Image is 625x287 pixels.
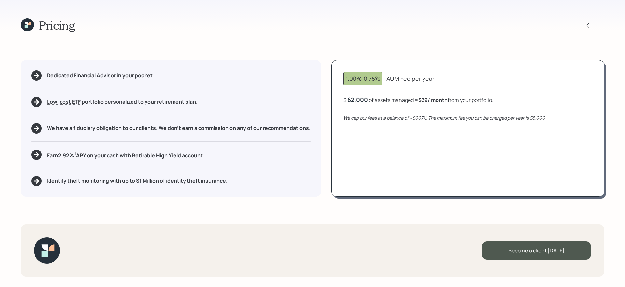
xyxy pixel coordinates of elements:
sup: † [74,151,76,157]
h5: portfolio personalized to your retirement plan. [47,99,198,105]
div: 62,000 [347,96,368,104]
iframe: Customer reviews powered by Trustpilot [68,232,151,280]
div: AUM Fee per year [386,74,434,83]
span: 1.00% [346,75,362,82]
h5: Earn 2.92 % APY on your cash with Retirable High Yield account. [47,151,204,159]
h5: Dedicated Financial Advisor in your pocket. [47,72,154,79]
i: We cap our fees at a balance of ~$667K. The maximum fee you can be charged per year is $5,000 [343,115,545,121]
b: $39 / month [418,96,448,104]
div: 0.75% [346,74,380,83]
h5: We have a fiduciary obligation to our clients. We don't earn a commission on any of our recommend... [47,125,311,131]
h5: Identify theft monitoring with up to $1 Million of identity theft insurance. [47,178,228,184]
div: Become a client [DATE] [482,241,591,260]
span: Low-cost ETF [47,98,81,105]
div: $ of assets managed ≈ from your portfolio . [343,96,493,104]
h1: Pricing [39,18,75,32]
